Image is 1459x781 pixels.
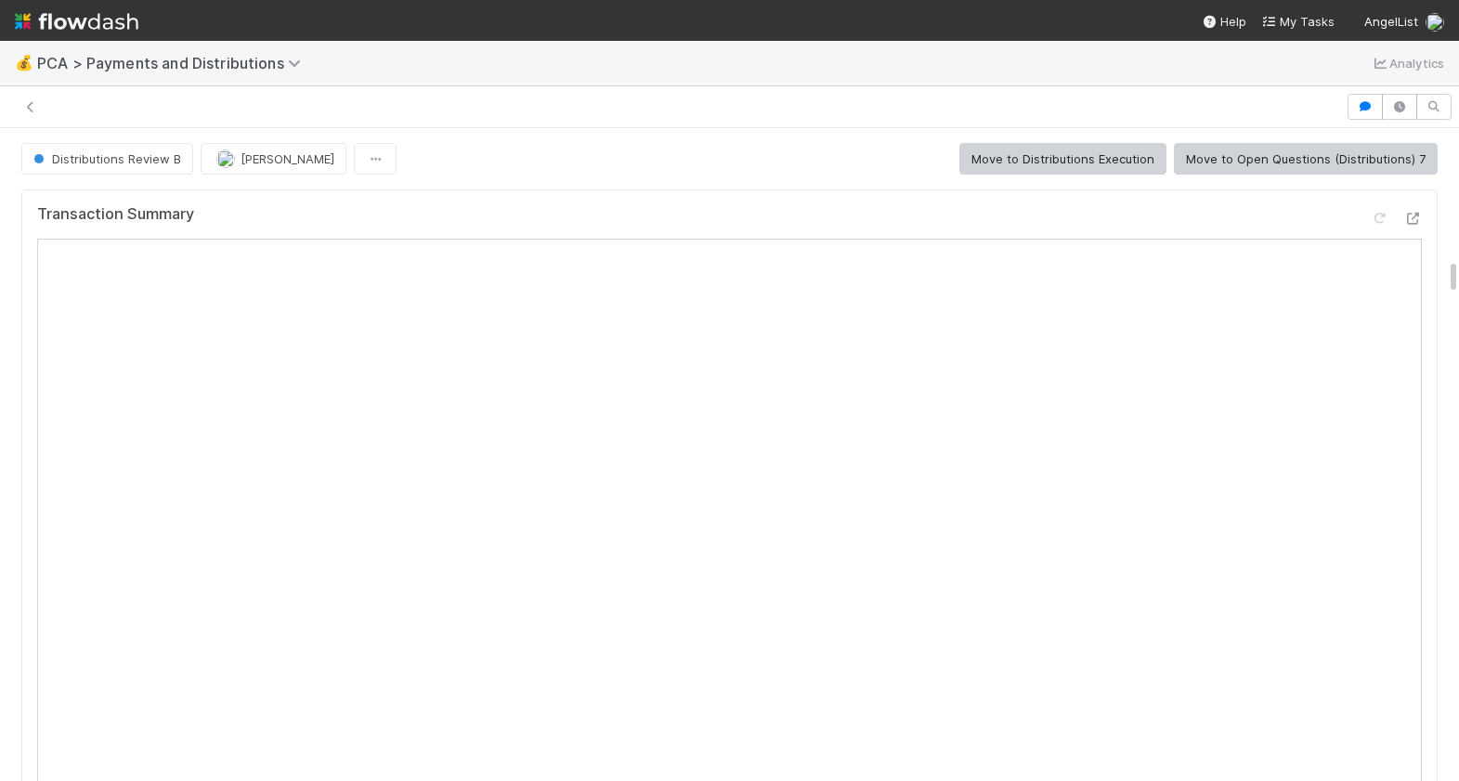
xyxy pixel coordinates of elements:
div: Help [1202,12,1246,31]
img: avatar_87e1a465-5456-4979-8ac4-f0cdb5bbfe2d.png [1426,13,1444,32]
h5: Transaction Summary [37,205,194,224]
span: My Tasks [1261,14,1335,29]
button: Move to Distributions Execution [959,143,1166,175]
span: [PERSON_NAME] [241,151,334,166]
a: My Tasks [1261,12,1335,31]
span: 💰 [15,55,33,71]
img: logo-inverted-e16ddd16eac7371096b0.svg [15,6,138,37]
button: Move to Open Questions (Distributions) 7 [1174,143,1438,175]
img: avatar_a2d05fec-0a57-4266-8476-74cda3464b0e.png [216,150,235,168]
a: Analytics [1371,52,1444,74]
span: AngelList [1364,14,1418,29]
span: PCA > Payments and Distributions [37,54,310,72]
span: Distributions Review B [30,151,181,166]
button: [PERSON_NAME] [201,143,346,175]
button: Distributions Review B [21,143,193,175]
